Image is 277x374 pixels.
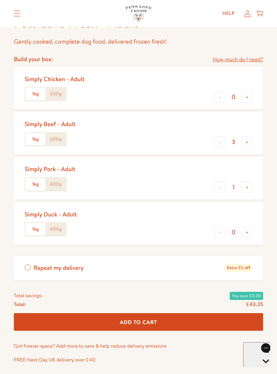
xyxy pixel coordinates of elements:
[46,178,66,191] label: 600g
[243,342,270,367] iframe: Gorgias live chat messenger
[14,355,263,364] p: FREE Next Day UK delivery over £40
[213,55,263,64] a: How much do I need?
[242,92,252,102] button: +
[25,210,77,218] div: Simply Duck - Adult
[14,300,26,309] span: Total:
[14,55,53,63] h4: Build your box:
[217,7,240,20] a: Help
[25,165,75,173] div: Simply Pork - Adult
[14,37,263,47] p: Gently cooked, complete dog food, delivered frozen fresh!
[25,223,46,236] label: 1kg
[33,264,84,272] span: Repeat my delivery
[225,264,252,272] span: Extra 5% off
[246,301,263,308] span: £43.35
[242,227,252,238] button: +
[46,223,66,236] label: 600g
[46,133,66,146] label: 600g
[14,342,263,350] p: Got freezer space? Add more to save & help reduce delivery emissions
[25,133,46,146] label: 1kg
[14,291,43,300] span: Total savings:
[46,88,66,100] label: 600g
[120,319,157,326] span: Add To Cart
[215,137,225,147] button: -
[25,178,46,191] label: 1kg
[230,292,263,300] span: You save £0.00
[242,182,252,193] button: +
[215,182,225,193] button: -
[242,137,252,147] button: +
[25,88,46,100] label: 1kg
[25,120,76,128] div: Simply Beef - Adult
[25,75,84,83] div: Simply Chicken - Adult
[8,5,26,22] summary: Translation missing: en.sections.header.menu
[14,313,263,331] button: Add To Cart
[125,5,152,21] img: Pets Love Fresh
[215,92,225,102] button: -
[215,227,225,238] button: -
[14,15,263,31] h1: Pets Love Fresh - Adult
